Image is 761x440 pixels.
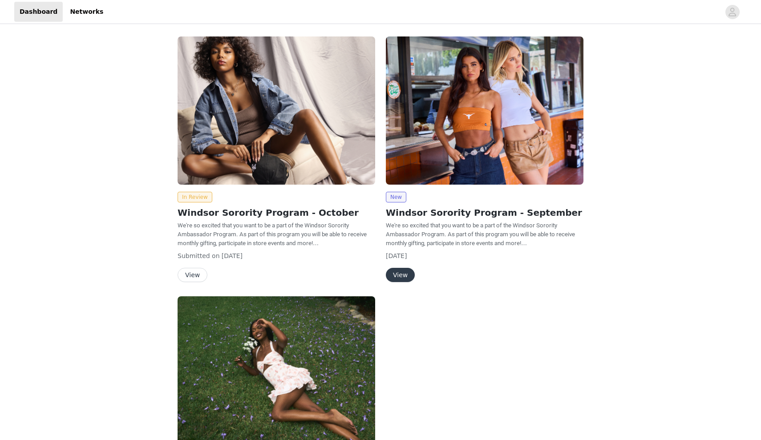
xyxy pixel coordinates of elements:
span: [DATE] [222,252,243,259]
button: View [386,268,415,282]
div: avatar [728,5,737,19]
span: We're so excited that you want to be a part of the Windsor Sorority Ambassador Program. As part o... [386,222,575,246]
span: New [386,192,406,202]
a: View [178,272,207,279]
h2: Windsor Sorority Program - September [386,206,583,219]
img: Windsor [178,36,375,185]
a: Dashboard [14,2,63,22]
img: Windsor [386,36,583,185]
button: View [178,268,207,282]
span: Submitted on [178,252,220,259]
span: In Review [178,192,212,202]
span: We're so excited that you want to be a part of the Windsor Sorority Ambassador Program. As part o... [178,222,367,246]
a: View [386,272,415,279]
a: Networks [65,2,109,22]
h2: Windsor Sorority Program - October [178,206,375,219]
span: [DATE] [386,252,407,259]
